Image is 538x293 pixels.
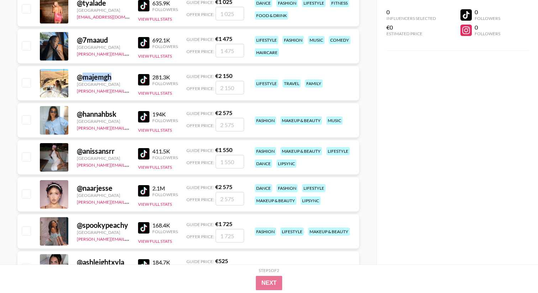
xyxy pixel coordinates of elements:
[77,73,130,82] div: @ majemgh
[280,227,304,236] div: lifestyle
[152,259,178,266] div: 184.7K
[475,9,500,16] div: 0
[138,74,149,85] img: TikTok
[255,116,276,125] div: fashion
[138,37,149,48] img: TikTok
[326,147,350,155] div: lifestyle
[186,74,214,79] span: Guide Price:
[77,110,130,119] div: @ hannahbsk
[186,234,214,239] span: Offer Price:
[138,202,172,207] button: View Full Stats
[186,49,214,54] span: Offer Price:
[186,259,214,264] span: Guide Price:
[329,36,350,44] div: comedy
[77,82,130,87] div: [GEOGRAPHIC_DATA]
[255,197,296,205] div: makeup & beauty
[152,118,178,123] div: Followers
[77,50,182,57] a: [PERSON_NAME][EMAIL_ADDRESS][DOMAIN_NAME]
[216,155,244,168] input: 1 550
[302,184,326,192] div: lifestyle
[255,184,272,192] div: dance
[326,116,343,125] div: music
[386,31,436,36] div: Estimated Price
[280,147,322,155] div: makeup & beauty
[77,193,130,198] div: [GEOGRAPHIC_DATA]
[186,160,214,165] span: Offer Price:
[152,192,178,197] div: Followers
[301,197,321,205] div: lipsync
[77,161,182,168] a: [PERSON_NAME][EMAIL_ADDRESS][DOMAIN_NAME]
[138,53,172,59] button: View Full Stats
[475,16,500,21] div: Followers
[77,119,130,124] div: [GEOGRAPHIC_DATA]
[276,184,298,192] div: fashion
[77,36,130,45] div: @ 7maaud
[77,7,130,13] div: [GEOGRAPHIC_DATA]
[77,198,250,205] a: [PERSON_NAME][EMAIL_ADDRESS][PERSON_NAME][PERSON_NAME][DOMAIN_NAME]
[259,268,279,273] div: Step 1 of 2
[152,148,178,155] div: 411.5K
[152,81,178,86] div: Followers
[215,146,232,153] strong: € 1 550
[138,164,172,170] button: View Full Stats
[152,222,178,229] div: 168.4K
[77,147,130,156] div: @ anissansrr
[152,74,178,81] div: 281.3K
[152,44,178,49] div: Followers
[186,222,214,227] span: Guide Price:
[77,221,130,230] div: @ spookypeachy
[475,24,500,31] div: 0
[138,239,172,244] button: View Full Stats
[152,185,178,192] div: 2.1M
[502,257,529,284] iframe: Drift Widget Chat Controller
[255,159,272,168] div: dance
[386,24,436,31] div: €0
[77,184,130,193] div: @ naarjesse
[256,276,283,290] button: Next
[255,79,278,88] div: lifestyle
[255,227,276,236] div: fashion
[77,13,148,20] a: [EMAIL_ADDRESS][DOMAIN_NAME]
[308,36,325,44] div: music
[186,148,214,153] span: Guide Price:
[255,147,276,155] div: fashion
[255,11,288,20] div: food & drink
[216,81,244,94] input: 2 150
[216,229,244,242] input: 1 725
[215,257,228,264] strong: € 525
[186,197,214,202] span: Offer Price:
[152,229,178,234] div: Followers
[152,37,178,44] div: 692.1K
[186,37,214,42] span: Guide Price:
[283,36,304,44] div: fashion
[186,12,214,17] span: Offer Price:
[186,86,214,91] span: Offer Price:
[138,111,149,122] img: TikTok
[216,118,244,131] input: 2 575
[215,220,232,227] strong: € 1 725
[255,48,279,57] div: haircare
[475,31,500,36] div: Followers
[386,16,436,21] div: Influencers Selected
[215,183,232,190] strong: € 2 575
[138,185,149,197] img: TikTok
[77,230,130,235] div: [GEOGRAPHIC_DATA]
[77,124,182,131] a: [PERSON_NAME][EMAIL_ADDRESS][DOMAIN_NAME]
[186,185,214,190] span: Guide Price:
[215,72,232,79] strong: € 2 150
[77,258,130,267] div: @ ashleightxyla
[138,90,172,96] button: View Full Stats
[77,45,130,50] div: [GEOGRAPHIC_DATA]
[308,227,350,236] div: makeup & beauty
[216,44,244,57] input: 1 475
[152,155,178,160] div: Followers
[77,87,182,94] a: [PERSON_NAME][EMAIL_ADDRESS][DOMAIN_NAME]
[216,7,244,20] input: 1 025
[216,192,244,205] input: 2 575
[305,79,323,88] div: family
[152,7,178,12] div: Followers
[138,259,149,271] img: TikTok
[386,9,436,16] div: 0
[186,111,214,116] span: Guide Price:
[215,35,232,42] strong: € 1 475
